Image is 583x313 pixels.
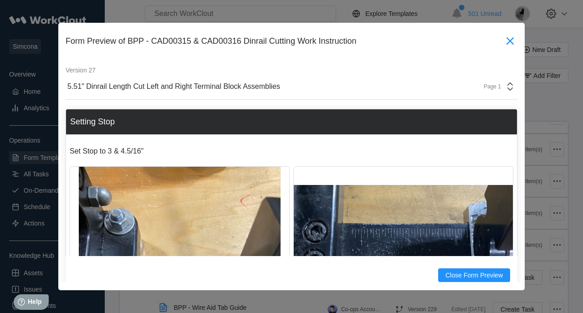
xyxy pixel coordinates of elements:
p: Set Stop to 3 & 4.5/16" [70,147,513,155]
button: Close Form Preview [438,268,510,282]
div: Form Preview of BPP - CAD00315 & CAD00316 Dinrail Cutting Work Instruction [66,36,503,46]
div: 5.51" Dinrail Length Cut Left and Right Terminal Block Assemblies [67,82,280,91]
div: Version 27 [66,67,517,74]
div: Setting Stop [70,117,115,127]
div: Page 1 [478,83,501,90]
span: Close Form Preview [445,272,503,278]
